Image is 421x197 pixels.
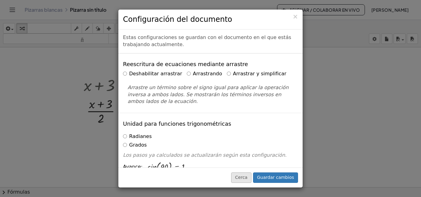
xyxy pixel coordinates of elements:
[235,175,247,180] font: Cerca
[123,15,232,24] font: Configuración del documento
[123,61,248,67] font: Reescritura de ecuaciones mediante arrastre
[257,175,294,180] font: Guardar cambios
[193,71,222,77] font: Arrastrando
[129,133,152,139] font: Radianes
[123,72,127,76] input: Deshabilitar arrastrar
[123,34,291,47] font: Estas configuraciones se guardan con el documento en el que estás trabajando actualmente.
[292,13,298,20] font: ×
[123,143,127,147] input: Grados
[123,120,231,127] font: Unidad para funciones trigonométricas
[187,72,191,76] input: Arrastrando
[129,71,182,77] font: Deshabilitar arrastrar
[123,152,287,158] font: Los pasos ya calculados se actualizarán según esta configuración.
[128,85,288,104] font: Arrastre un término sobre el signo igual para aplicar la operación inversa a ambos lados. Se most...
[123,134,127,138] input: Radianes
[129,142,147,148] font: Grados
[227,72,231,76] input: Arrastrar y simplificar
[231,172,251,183] button: Cerca
[233,71,287,77] font: Arrastrar y simplificar
[123,164,142,170] font: Avance:
[292,14,298,20] button: Cerca
[253,172,298,183] button: Guardar cambios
